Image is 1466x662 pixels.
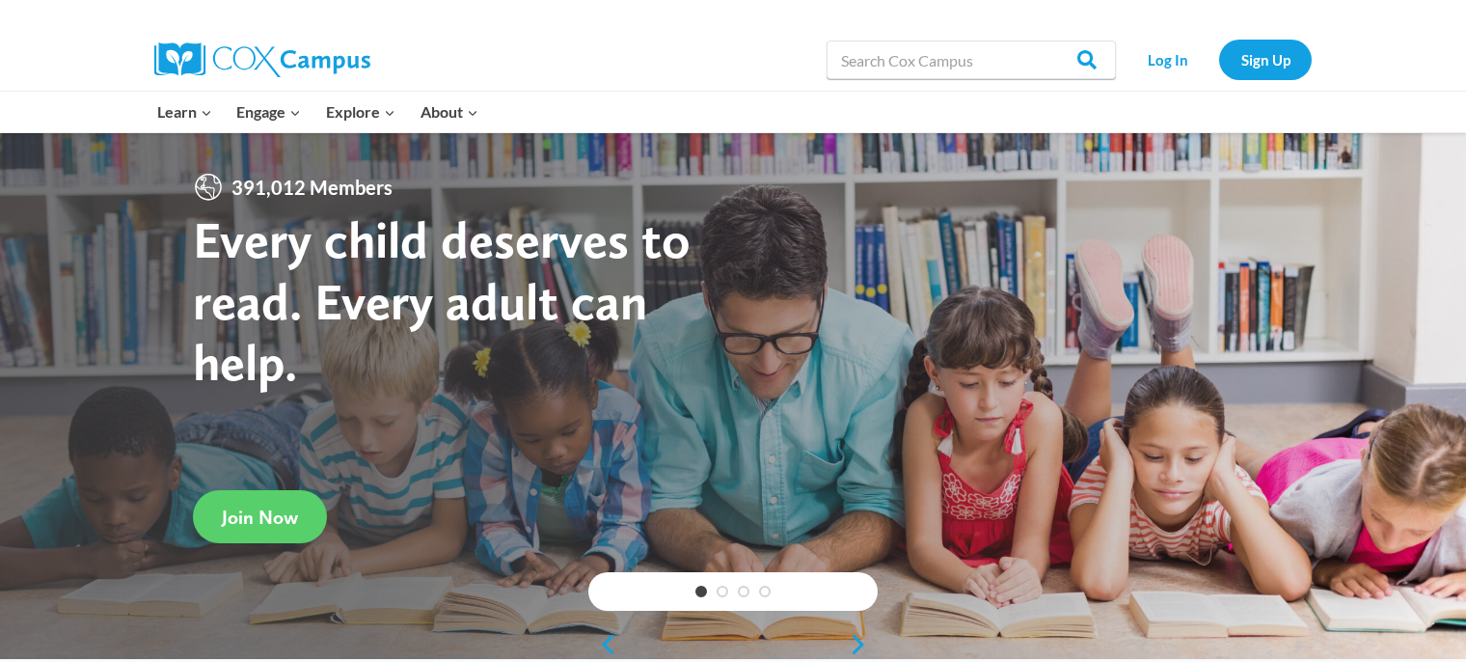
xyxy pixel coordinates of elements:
[759,586,771,597] a: 4
[326,99,395,124] span: Explore
[849,633,878,656] a: next
[1219,40,1312,79] a: Sign Up
[717,586,728,597] a: 2
[738,586,749,597] a: 3
[588,633,617,656] a: previous
[154,42,370,77] img: Cox Campus
[421,99,478,124] span: About
[827,41,1116,79] input: Search Cox Campus
[236,99,301,124] span: Engage
[1126,40,1209,79] a: Log In
[222,506,298,529] span: Join Now
[193,208,691,393] strong: Every child deserves to read. Every adult can help.
[1126,40,1312,79] nav: Secondary Navigation
[224,172,400,203] span: 391,012 Members
[695,586,707,597] a: 1
[145,92,490,132] nav: Primary Navigation
[193,490,327,543] a: Join Now
[157,99,212,124] span: Learn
